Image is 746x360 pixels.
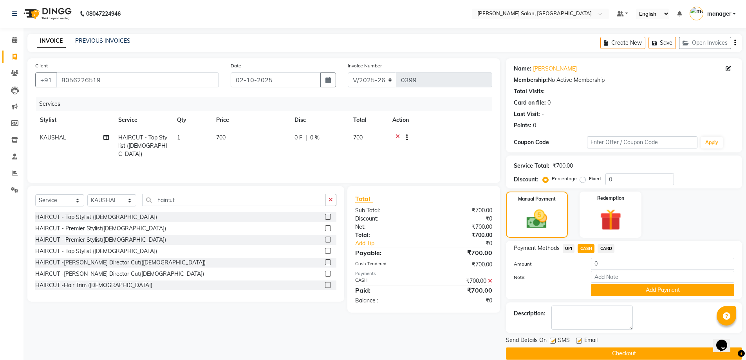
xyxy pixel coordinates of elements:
div: Description: [514,309,545,318]
b: 08047224946 [86,3,121,25]
div: HAIRCUT -[PERSON_NAME] Director Cut([DEMOGRAPHIC_DATA]) [35,270,204,278]
div: Discount: [514,175,538,184]
span: Payment Methods [514,244,560,252]
a: INVOICE [37,34,66,48]
img: _gift.svg [593,206,628,233]
th: Service [114,111,172,129]
button: Create New [600,37,645,49]
th: Qty [172,111,211,129]
label: Date [231,62,241,69]
div: Paid: [349,286,424,295]
div: Membership: [514,76,548,84]
div: HAIRCUT - Top Stylist ([DEMOGRAPHIC_DATA]) [35,247,157,255]
div: Card on file: [514,99,546,107]
div: Name: [514,65,531,73]
label: Invoice Number [348,62,382,69]
input: Enter Offer / Coupon Code [587,136,697,148]
div: Total: [349,231,424,239]
th: Price [211,111,290,129]
img: manager [690,7,703,20]
span: KAUSHAL [40,134,66,141]
input: Search or Scan [142,194,325,206]
div: Payments [355,270,492,277]
a: [PERSON_NAME] [533,65,577,73]
input: Amount [591,258,734,270]
label: Redemption [597,195,624,202]
iframe: chat widget [713,329,738,352]
div: ₹0 [424,215,498,223]
span: Total [355,195,373,203]
th: Disc [290,111,349,129]
span: | [305,134,307,142]
span: 0 F [294,134,302,142]
span: UPI [563,244,575,253]
div: ₹700.00 [424,261,498,269]
span: SMS [558,336,570,346]
div: Discount: [349,215,424,223]
div: Payable: [349,248,424,257]
div: HAIRCUT - Premier Stylist([DEMOGRAPHIC_DATA]) [35,224,166,233]
div: - [542,110,544,118]
input: Search by Name/Mobile/Email/Code [56,72,219,87]
span: Send Details On [506,336,547,346]
button: +91 [35,72,57,87]
div: ₹0 [436,239,498,248]
a: PREVIOUS INVOICES [75,37,130,44]
button: Checkout [506,347,742,360]
div: ₹700.00 [424,286,498,295]
div: Sub Total: [349,206,424,215]
div: Cash Tendered: [349,261,424,269]
button: Save [648,37,676,49]
label: Amount: [508,261,585,268]
label: Fixed [589,175,601,182]
th: Stylist [35,111,114,129]
div: ₹700.00 [424,248,498,257]
span: HAIRCUT - Top Stylist ([DEMOGRAPHIC_DATA]) [118,134,167,157]
div: HAIRCUT -[PERSON_NAME] Director Cut(([DEMOGRAPHIC_DATA]) [35,259,206,267]
div: HAIRCUT - Premier Stylist([DEMOGRAPHIC_DATA]) [35,236,166,244]
span: 700 [353,134,363,141]
span: 1 [177,134,180,141]
div: ₹700.00 [424,277,498,285]
div: Last Visit: [514,110,540,118]
div: Service Total: [514,162,549,170]
span: manager [707,10,731,18]
label: Percentage [552,175,577,182]
div: ₹0 [424,297,498,305]
div: Coupon Code [514,138,587,147]
span: CASH [578,244,594,253]
div: Points: [514,121,531,130]
span: 0 % [310,134,320,142]
div: Total Visits: [514,87,545,96]
div: HAIRCUT -Hair Trim ([DEMOGRAPHIC_DATA]) [35,281,152,289]
img: logo [20,3,74,25]
div: No Active Membership [514,76,734,84]
div: CASH [349,277,424,285]
th: Action [388,111,492,129]
label: Client [35,62,48,69]
span: CARD [598,244,614,253]
div: Net: [349,223,424,231]
label: Note: [508,274,585,281]
input: Add Note [591,271,734,283]
div: ₹700.00 [553,162,573,170]
div: ₹700.00 [424,223,498,231]
a: Add Tip [349,239,436,248]
div: ₹700.00 [424,206,498,215]
img: _cash.svg [520,207,554,231]
label: Manual Payment [518,195,556,203]
button: Apply [701,137,723,148]
button: Open Invoices [679,37,731,49]
div: 0 [547,99,551,107]
div: ₹700.00 [424,231,498,239]
div: 0 [533,121,536,130]
div: HAIRCUT - Top Stylist ([DEMOGRAPHIC_DATA]) [35,213,157,221]
button: Add Payment [591,284,734,296]
th: Total [349,111,388,129]
div: Services [36,97,498,111]
span: Email [584,336,598,346]
span: 700 [216,134,226,141]
div: Balance : [349,297,424,305]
